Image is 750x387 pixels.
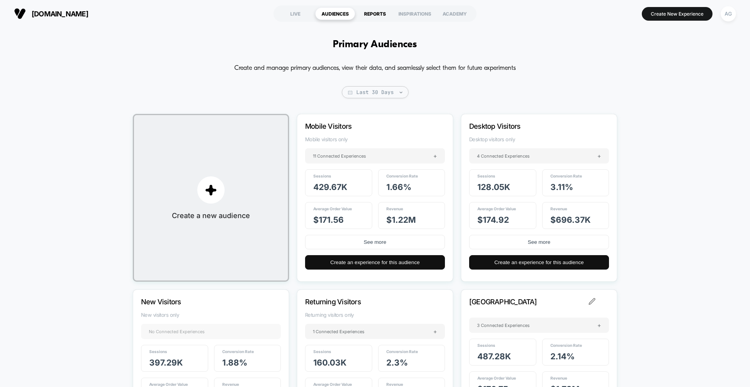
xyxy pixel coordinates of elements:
[477,174,495,178] span: Sessions
[550,376,567,380] span: Revenue
[313,215,344,225] span: $ 171.56
[205,184,217,196] img: plus
[477,153,530,159] span: 4 Connected Experiences
[14,8,26,20] img: Visually logo
[386,215,416,225] span: $ 1.22M
[149,349,167,354] span: Sessions
[386,182,411,192] span: 1.66 %
[477,376,516,380] span: Average Order Value
[342,86,409,98] span: Last 30 Days
[222,358,247,367] span: 1.88 %
[550,174,582,178] span: Conversion Rate
[32,10,88,18] span: [DOMAIN_NAME]
[141,298,260,306] p: New Visitors
[313,358,346,367] span: 160.03k
[386,206,403,211] span: Revenue
[305,235,445,249] button: See more
[386,382,403,387] span: Revenue
[305,122,424,130] p: Mobile Visitors
[477,351,511,361] span: 487.28k
[477,206,516,211] span: Average Order Value
[550,206,567,211] span: Revenue
[313,349,331,354] span: Sessions
[435,7,475,20] div: ACADEMY
[386,174,418,178] span: Conversion Rate
[469,255,609,270] button: Create an experience for this audience
[315,7,355,20] div: AUDIENCES
[149,382,188,387] span: Average Order Value
[721,6,736,21] div: AG
[149,358,183,367] span: 397.29k
[222,349,254,354] span: Conversion Rate
[313,382,352,387] span: Average Order Value
[469,122,588,130] p: Desktop Visitors
[313,153,366,159] span: 11 Connected Experiences
[305,136,445,142] span: Mobile visitors only
[433,152,437,160] span: +
[550,215,591,225] span: $ 696.37k
[642,7,712,21] button: Create New Experience
[469,136,609,142] span: Desktop visitors only
[477,182,510,192] span: 128.05k
[433,328,437,335] span: +
[477,343,495,348] span: Sessions
[718,6,738,22] button: AG
[550,182,573,192] span: 3.11 %
[477,215,509,225] span: $ 174.92
[597,152,601,160] span: +
[12,7,91,20] button: [DOMAIN_NAME]
[305,312,445,318] span: Returning visitors only
[355,7,395,20] div: REPORTS
[550,351,575,361] span: 2.14 %
[386,358,408,367] span: 2.3 %
[597,321,601,329] span: +
[477,323,530,328] span: 3 Connected Experiences
[141,312,281,318] span: New visitors only
[333,39,417,50] h1: Primary Audiences
[172,211,250,220] span: Create a new audience
[133,114,289,282] button: plusCreate a new audience
[313,206,352,211] span: Average Order Value
[234,62,516,75] p: Create and manage primary audiences, view their data, and seamlessly select them for future exper...
[469,298,588,306] p: [GEOGRAPHIC_DATA]
[275,7,315,20] div: LIVE
[313,329,364,334] span: 1 Connected Experiences
[589,298,596,305] img: edit
[313,174,331,178] span: Sessions
[313,182,347,192] span: 429.67k
[348,91,352,94] img: calendar
[386,349,418,354] span: Conversion Rate
[469,235,609,249] button: See more
[550,343,582,348] span: Conversion Rate
[400,92,402,93] img: end
[305,298,424,306] p: Returning Visitors
[222,382,239,387] span: Revenue
[395,7,435,20] div: INSPIRATIONS
[305,255,445,270] button: Create an experience for this audience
